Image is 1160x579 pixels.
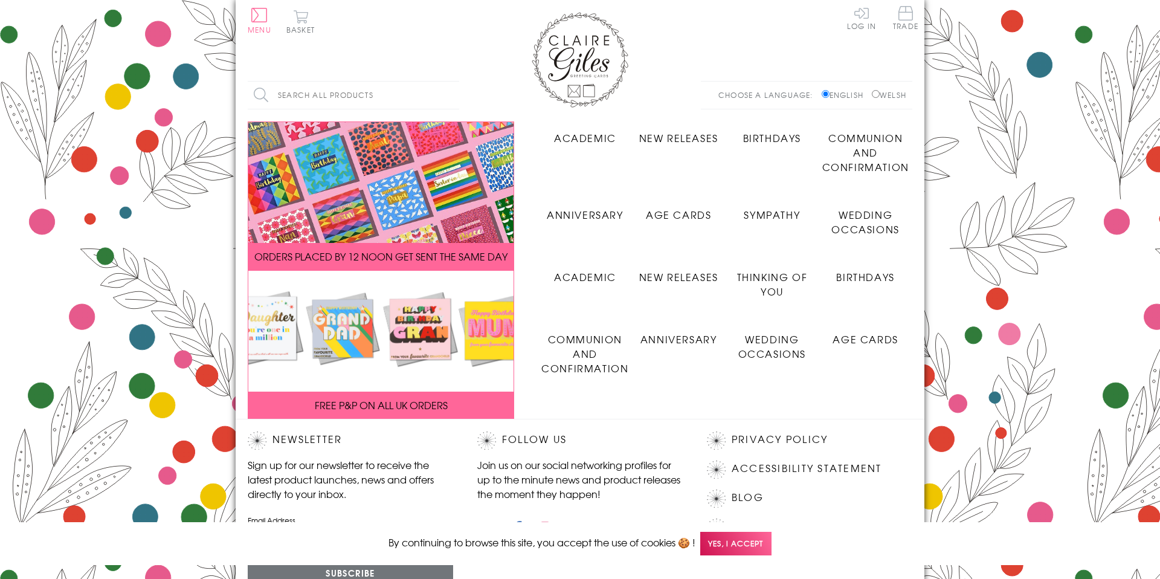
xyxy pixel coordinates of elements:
a: Communion and Confirmation [819,121,912,174]
span: Academic [554,131,616,145]
a: New Releases [632,121,726,145]
span: New Releases [639,270,718,284]
a: Accessibility Statement [732,461,882,477]
p: Sign up for our newsletter to receive the latest product launches, news and offers directly to yo... [248,458,453,501]
input: Search all products [248,82,459,109]
a: Log In [847,6,876,30]
a: Academic [538,260,632,284]
a: Academic [538,121,632,145]
input: English [822,90,830,98]
span: Sympathy [744,207,800,222]
label: Welsh [872,89,906,100]
span: Trade [893,6,918,30]
a: Blog [732,490,764,506]
span: Wedding Occasions [738,332,806,361]
span: ORDERS PLACED BY 12 NOON GET SENT THE SAME DAY [254,249,507,264]
span: Thinking of You [737,270,808,299]
span: Birthdays [743,131,801,145]
a: Communion and Confirmation [538,323,632,375]
span: Menu [248,24,271,35]
p: Join us on our social networking profiles for up to the minute news and product releases the mome... [477,458,683,501]
a: Wedding Occasions [819,198,912,236]
h2: Follow Us [477,432,683,450]
span: Academic [554,270,616,284]
span: Age Cards [833,332,898,346]
a: New Releases [632,260,726,284]
a: Thinking of You [726,260,819,299]
h2: Newsletter [248,432,453,450]
span: Birthdays [836,270,894,284]
span: Anniversary [640,332,717,346]
img: Claire Giles Greetings Cards [532,12,628,108]
a: Anniversary [632,323,726,346]
a: Age Cards [632,198,726,222]
a: Wedding Occasions [726,323,819,361]
a: Birthdays [819,260,912,284]
a: Age Cards [819,323,912,346]
a: Contact Us [732,519,805,535]
span: New Releases [639,131,718,145]
span: Communion and Confirmation [541,332,628,375]
label: Email Address [248,515,453,526]
a: Sympathy [726,198,819,222]
a: Anniversary [538,198,632,222]
input: Welsh [872,90,880,98]
span: Communion and Confirmation [822,131,909,174]
a: Privacy Policy [732,432,828,448]
span: Yes, I accept [700,532,772,555]
span: Wedding Occasions [831,207,899,236]
a: Trade [893,6,918,32]
span: Anniversary [547,207,623,222]
button: Basket [284,10,317,33]
label: English [822,89,869,100]
span: Age Cards [646,207,711,222]
span: FREE P&P ON ALL UK ORDERS [315,398,448,412]
p: Choose a language: [718,89,819,100]
a: Birthdays [726,121,819,145]
button: Menu [248,8,271,33]
input: Search [447,82,459,109]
